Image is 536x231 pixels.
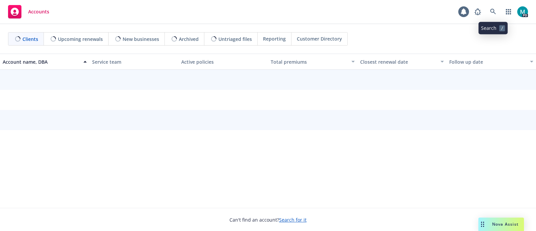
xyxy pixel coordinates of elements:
a: Search [486,5,500,18]
div: Account name, DBA [3,58,79,65]
span: Accounts [28,9,49,14]
a: Accounts [5,2,52,21]
button: Service team [89,54,179,70]
div: Service team [92,58,176,65]
img: photo [517,6,528,17]
span: Untriaged files [218,36,252,43]
span: Can't find an account? [229,216,307,223]
div: Drag to move [478,218,487,231]
div: Closest renewal date [360,58,437,65]
button: Follow up date [447,54,536,70]
button: Total premiums [268,54,357,70]
button: Active policies [179,54,268,70]
span: Reporting [263,35,286,42]
span: New businesses [123,36,159,43]
div: Total premiums [271,58,347,65]
span: Archived [179,36,199,43]
button: Nova Assist [478,218,524,231]
div: Follow up date [449,58,526,65]
span: Clients [22,36,38,43]
span: Customer Directory [297,35,342,42]
span: Upcoming renewals [58,36,103,43]
a: Search for it [279,217,307,223]
span: Nova Assist [492,221,519,227]
button: Closest renewal date [357,54,447,70]
div: Active policies [181,58,265,65]
a: Report a Bug [471,5,484,18]
a: Switch app [502,5,515,18]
